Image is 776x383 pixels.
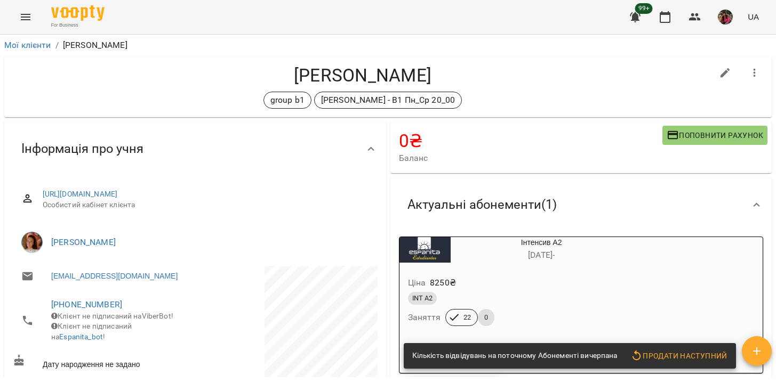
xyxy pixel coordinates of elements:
[408,310,441,325] h6: Заняття
[407,197,557,213] span: Актуальні абонементи ( 1 )
[321,94,455,107] p: [PERSON_NAME] - В1 Пн_Ср 20_00
[13,4,38,30] button: Menu
[399,152,662,165] span: Баланс
[718,10,733,25] img: 7105fa523d679504fad829f6fcf794f1.JPG
[743,7,763,27] button: UA
[478,313,494,322] span: 0
[63,39,127,52] p: [PERSON_NAME]
[412,346,618,365] div: Кількість відвідувань на поточному Абонементі вичерпана
[390,177,772,232] div: Актуальні абонементи(1)
[51,5,105,21] img: Voopty Logo
[51,299,122,309] a: [PHONE_NUMBER]
[263,92,311,109] div: group b1
[43,200,369,210] span: Особистий кабінет клієнта
[399,237,451,263] div: Інтенсив А2
[408,275,426,290] h6: Ціна
[314,92,462,109] div: [PERSON_NAME] - В1 Пн_Ср 20_00
[51,271,178,281] a: [EMAIL_ADDRESS][DOMAIN_NAME]
[59,332,103,341] a: Espanita_bot
[51,312,173,320] span: Клієнт не підписаний на ViberBot!
[630,349,727,362] span: Продати наступний
[51,237,116,247] a: [PERSON_NAME]
[4,39,772,52] nav: breadcrumb
[528,250,555,260] span: [DATE] -
[21,232,43,253] img: Крюкова Єлизавета
[43,190,118,198] a: [URL][DOMAIN_NAME]
[430,276,456,289] p: 8250 ₴
[270,94,305,107] p: group b1
[51,22,105,29] span: For Business
[21,141,143,157] span: Інформація про учня
[408,294,437,303] span: INT А2
[667,129,763,142] span: Поповнити рахунок
[451,237,633,263] div: Інтенсив А2
[748,11,759,22] span: UA
[457,313,477,322] span: 22
[13,64,713,86] h4: [PERSON_NAME]
[55,39,59,52] li: /
[11,352,195,372] div: Дату народження не задано
[4,40,51,50] a: Мої клієнти
[626,346,732,365] button: Продати наступний
[635,3,653,14] span: 99+
[399,237,633,339] button: Інтенсив А2[DATE]- Ціна8250₴INT А2Заняття220
[399,130,662,152] h4: 0 ₴
[51,322,132,341] span: Клієнт не підписаний на !
[4,121,386,176] div: Інформація про учня
[662,126,767,145] button: Поповнити рахунок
